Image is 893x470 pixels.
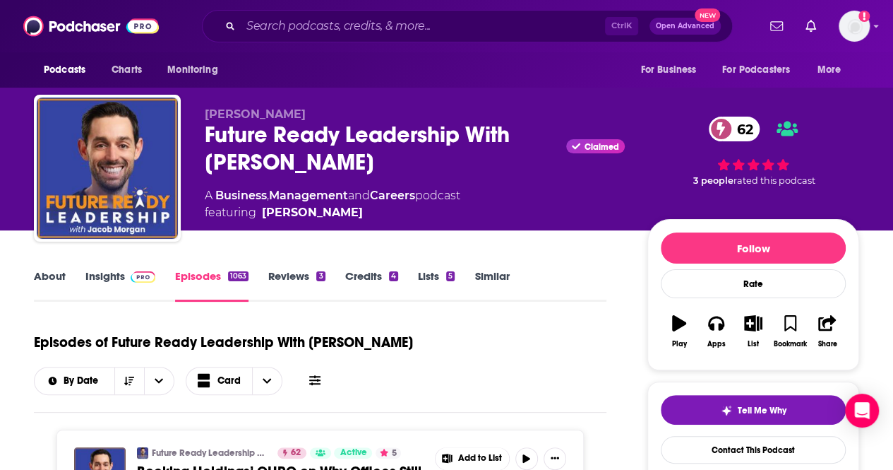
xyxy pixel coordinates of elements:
a: Credits4 [345,269,398,302]
a: Active [334,447,372,459]
button: open menu [713,57,810,83]
a: About [34,269,66,302]
span: For Podcasters [722,60,790,80]
button: open menu [808,57,859,83]
button: tell me why sparkleTell Me Why [661,395,846,425]
a: Show notifications dropdown [800,14,822,38]
div: 4 [389,271,398,281]
div: 5 [446,271,455,281]
button: Show profile menu [839,11,870,42]
a: Show notifications dropdown [765,14,789,38]
span: Podcasts [44,60,85,80]
span: rated this podcast [733,175,815,186]
a: Charts [102,57,150,83]
a: Management [269,189,348,202]
button: Bookmark [772,306,808,357]
div: Share [817,340,837,348]
img: Podchaser - Follow, Share and Rate Podcasts [23,13,159,40]
svg: Add a profile image [858,11,870,22]
span: New [695,8,720,22]
button: Show More Button [436,447,509,470]
a: 62 [709,117,760,141]
button: List [735,306,772,357]
img: tell me why sparkle [721,405,732,416]
button: open menu [34,57,104,83]
a: Careers [370,189,415,202]
a: Reviews3 [268,269,325,302]
img: Future Ready Leadership With Jacob Morgan [37,98,178,239]
button: Play [661,306,697,357]
span: 62 [291,446,301,460]
div: Search podcasts, credits, & more... [202,10,733,42]
span: , [267,189,269,202]
button: Show More Button [544,447,566,470]
a: InsightsPodchaser Pro [85,269,155,302]
div: 62 3 peoplerated this podcast [647,107,859,196]
span: and [348,189,370,202]
div: Apps [707,340,726,348]
span: 3 people [693,175,733,186]
span: By Date [64,376,103,386]
button: open menu [630,57,714,83]
h2: Choose List sort [34,367,174,395]
button: Choose View [186,367,283,395]
img: Podchaser Pro [131,271,155,283]
span: Monitoring [167,60,217,80]
button: open menu [35,376,114,386]
span: Active [340,446,366,460]
button: 5 [376,447,401,459]
a: Contact This Podcast [661,436,846,464]
div: Play [672,340,687,348]
div: 1063 [228,271,248,281]
span: Card [217,376,241,386]
h1: Episodes of Future Ready Leadership With [PERSON_NAME] [34,334,413,351]
span: Claimed [585,143,619,151]
span: More [817,60,841,80]
input: Search podcasts, credits, & more... [241,15,605,37]
a: Similar [474,269,509,302]
a: Lists5 [418,269,455,302]
div: Open Intercom Messenger [845,394,879,428]
button: Share [809,306,846,357]
a: Episodes1063 [175,269,248,302]
button: open menu [144,368,174,394]
img: User Profile [839,11,870,42]
button: open menu [157,57,236,83]
div: Bookmark [774,340,807,348]
button: Sort Direction [114,368,144,394]
span: Charts [112,60,142,80]
a: Jacob Morgan [262,204,363,221]
img: Future Ready Leadership With Jacob Morgan [137,447,148,459]
div: A podcast [205,187,460,221]
a: Business [215,189,267,202]
button: Apps [697,306,734,357]
div: List [748,340,759,348]
span: Tell Me Why [738,405,786,416]
a: Future Ready Leadership With [PERSON_NAME] [152,447,268,459]
button: Open AdvancedNew [649,18,721,35]
span: [PERSON_NAME] [205,107,306,121]
span: Open Advanced [656,23,714,30]
div: 3 [316,271,325,281]
span: Ctrl K [605,17,638,35]
span: featuring [205,204,460,221]
span: Add to List [458,453,502,464]
span: Logged in as veronica.smith [839,11,870,42]
a: 62 [277,447,306,459]
span: For Business [640,60,696,80]
span: 62 [723,117,760,141]
div: Rate [661,269,846,298]
button: Follow [661,233,846,264]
